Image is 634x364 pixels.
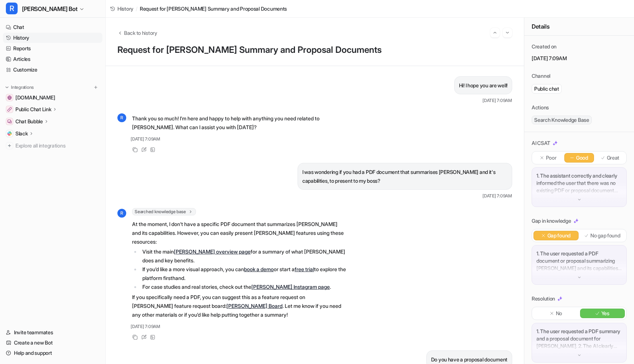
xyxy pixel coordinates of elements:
[546,154,557,161] p: Poor
[7,95,12,100] img: getrella.com
[117,29,157,37] button: Back to history
[124,29,157,37] span: Back to history
[607,154,620,161] p: Great
[7,131,12,136] img: Slack
[3,54,102,64] a: Articles
[532,217,571,225] p: Gap in knowledge
[492,29,498,36] img: Previous session
[15,118,43,125] p: Chat Bubble
[7,119,12,124] img: Chat Bubble
[251,284,330,290] a: [PERSON_NAME] Instagram page
[482,193,512,199] span: [DATE] 7:09AM
[7,107,12,112] img: Public Chat Link
[295,266,314,272] a: free trial
[174,248,251,255] a: [PERSON_NAME] overview page
[3,33,102,43] a: History
[532,139,550,147] p: AI CSAT
[3,84,36,91] button: Integrations
[532,55,627,62] p: [DATE] 7:09AM
[532,72,550,80] p: Channel
[490,28,500,37] button: Go to previous session
[576,154,588,161] p: Good
[577,353,582,358] img: down-arrow
[532,295,555,302] p: Resolution
[117,209,126,218] span: R
[131,323,160,330] span: [DATE] 7:09AM
[140,247,347,265] li: Visit the main for a summary of what [PERSON_NAME] does and key benefits.
[3,327,102,338] a: Invite teammates
[3,348,102,358] a: Help and support
[590,232,620,239] p: No gap found
[15,94,55,101] span: [DOMAIN_NAME]
[536,172,622,194] p: 1. The assistant correctly and clearly informed the user that there was no existing PDF or propos...
[3,22,102,32] a: Chat
[117,45,512,55] h1: Request for [PERSON_NAME] Summary and Proposal Documents
[15,106,51,113] p: Public Chat Link
[534,85,559,92] p: Public chat
[110,5,134,12] a: History
[117,5,134,12] span: History
[536,328,622,350] p: 1. The user requested a PDF summary and a proposal document for [PERSON_NAME]. 2. The AI clearly ...
[6,142,13,149] img: explore all integrations
[505,29,510,36] img: Next session
[93,85,98,90] img: menu_add.svg
[244,266,274,272] a: book a demo
[15,130,28,137] p: Slack
[536,250,622,272] p: 1. The user requested a PDF document or proposal summarizing [PERSON_NAME] and its capabilities. ...
[140,5,287,12] span: Request for [PERSON_NAME] Summary and Proposal Documents
[132,220,347,246] p: At the moment, I don’t have a specific PDF document that summarizes [PERSON_NAME] and its capabil...
[117,113,126,122] span: R
[3,92,102,103] a: getrella.com[DOMAIN_NAME]
[132,114,347,132] p: Thank you so much! I’m here and happy to help with anything you need related to [PERSON_NAME]. Wh...
[3,43,102,54] a: Reports
[140,265,347,283] li: If you’d like a more visual approach, you can or start a to explore the platform firsthand.
[15,140,99,152] span: Explore all integrations
[431,355,507,364] p: Do you have a proposal document
[132,208,196,215] span: Searched knowledge base
[11,84,34,90] p: Integrations
[577,275,582,280] img: down-arrow
[22,4,77,14] span: [PERSON_NAME] Bot
[3,65,102,75] a: Customize
[3,338,102,348] a: Create a new Bot
[131,136,160,142] span: [DATE] 7:09AM
[482,97,512,104] span: [DATE] 7:09AM
[532,43,557,50] p: Created on
[556,310,562,317] p: No
[524,18,634,36] div: Details
[459,81,507,90] p: Hi! I hope you are well!
[226,303,283,309] a: [PERSON_NAME] Board
[577,197,582,202] img: down-arrow
[6,3,18,14] span: R
[302,168,507,185] p: I was wondering if you had a PDF document that summarises [PERSON_NAME] and it's capabilities, to...
[132,293,347,319] p: If you specifically need a PDF, you can suggest this as a feature request on [PERSON_NAME] featur...
[532,116,592,124] span: Search Knowledge Base
[3,141,102,151] a: Explore all integrations
[136,5,138,12] span: /
[547,232,571,239] p: Gap found
[532,104,549,111] p: Actions
[4,85,10,90] img: expand menu
[140,283,347,291] li: For case studies and real stories, check out the .
[601,310,609,317] p: Yes
[503,28,512,37] button: Go to next session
